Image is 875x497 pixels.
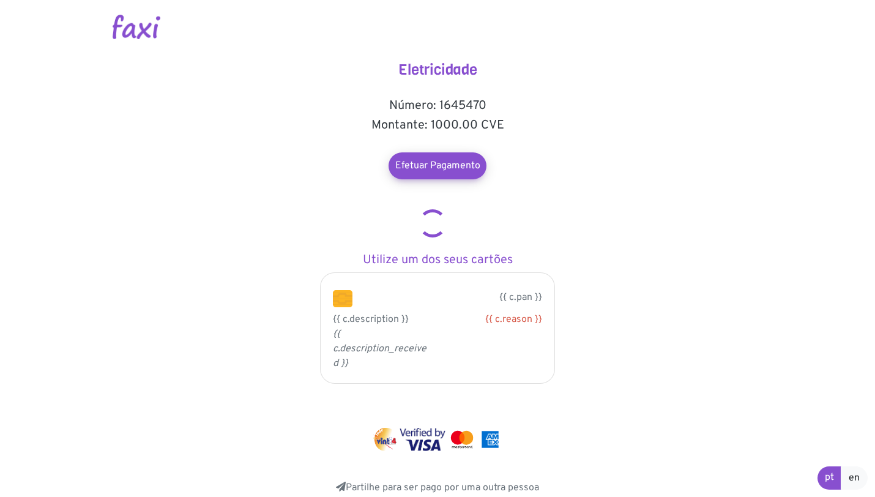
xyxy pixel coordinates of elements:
[315,61,560,79] h4: Eletricidade
[315,99,560,113] h5: Número: 1645470
[315,253,560,267] h5: Utilize um dos seus cartões
[448,428,476,451] img: mastercard
[447,312,542,327] div: {{ c.reason }}
[333,328,426,370] i: {{ c.description_received }}
[478,428,502,451] img: mastercard
[333,313,409,326] span: {{ c.description }}
[400,428,445,451] img: visa
[336,482,539,494] a: Partilhe para ser pago por uma outra pessoa
[841,466,868,490] a: en
[333,290,352,307] img: chip.png
[315,118,560,133] h5: Montante: 1000.00 CVE
[389,152,486,179] a: Efetuar Pagamento
[817,466,841,490] a: pt
[373,428,398,451] img: vinti4
[371,290,542,305] p: {{ c.pan }}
